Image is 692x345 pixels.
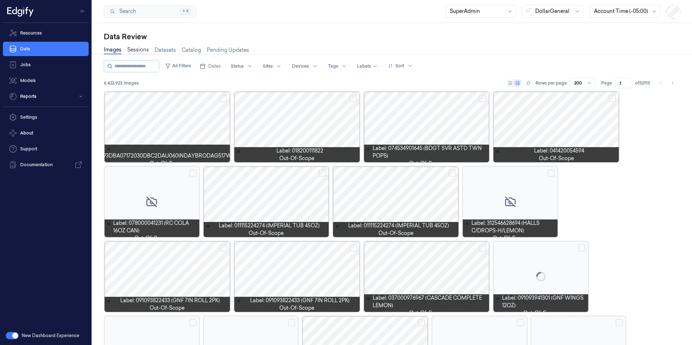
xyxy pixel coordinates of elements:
[319,169,326,177] button: Select row
[616,319,623,326] button: Select row
[547,169,555,177] button: Select row
[220,244,227,251] button: Select row
[536,80,567,86] p: Rows per page
[279,155,314,162] span: out-of-scope
[150,160,185,167] span: out-of-scope
[104,80,139,86] span: 6,422,923 Images
[208,63,221,69] span: Dates
[350,244,357,251] button: Select row
[534,147,584,155] span: Label: 041420054594
[113,219,196,235] span: Label: 078000041231 (RC COLA 16OZ CAN)
[479,95,486,102] button: Select row
[493,235,528,242] span: out-of-scope
[279,304,314,312] span: out-of-scope
[3,142,89,156] a: Support
[120,297,220,304] span: Label: 091093822433 (GNF 7IN ROLL 2PK)
[127,46,149,54] a: Sessions
[448,169,456,177] button: Select row
[182,46,201,54] a: Catalog
[479,244,486,251] button: Select row
[523,309,558,317] span: out-of-scope
[3,126,89,140] button: About
[189,319,196,326] button: Select row
[150,304,185,312] span: out-of-scope
[3,158,89,172] a: Documentation
[104,46,121,54] a: Images
[249,230,284,237] span: out-of-scope
[3,73,89,88] a: Models
[418,319,425,326] button: Select row
[3,58,89,72] a: Jobs
[409,309,444,317] span: out-of-scope
[219,222,320,230] span: Label: 011115224274 (IMPERIAL TUB 45OZ)
[189,169,196,177] button: Select row
[609,95,616,102] button: Select row
[3,26,89,40] a: Resources
[276,147,323,155] span: Label: 018200111822
[635,80,650,86] span: of 32115
[77,5,89,17] button: Toggle Navigation
[220,95,227,102] button: Select row
[250,297,350,304] span: Label: 091093822433 (GNF 7IN ROLL 2PK)
[155,46,176,54] a: Datasets
[409,160,444,167] span: out-of-scope
[3,42,89,56] a: Data
[134,235,169,242] span: out-of-scope
[3,89,89,104] button: Reports
[207,46,249,54] a: Pending Updates
[104,5,196,18] button: Search⌘K
[539,155,574,162] span: out-of-scope
[667,78,678,88] button: Go to next page
[348,222,449,230] span: Label: 011115224274 (IMPERIAL TUB 45OZ)
[288,319,295,326] button: Select row
[378,230,413,237] span: out-of-scope
[578,244,585,251] button: Select row
[502,294,585,309] span: Label: 091093941301 (GNF WINGS 12OZ)
[197,60,223,72] button: Dates
[3,110,89,124] a: Settings
[471,219,555,235] span: Label: 312546628694 (HALLS C/DROPS-H/LEMON)
[373,145,487,160] span: Label: 074534901645 (BDGT SVR ASTD TWN POPS)
[162,60,194,72] button: All Filters
[656,78,678,88] nav: pagination
[116,8,136,15] span: Search
[350,95,357,102] button: Select row
[601,80,612,86] span: Page
[104,32,680,42] div: Data Review
[517,319,524,326] button: Select row
[373,294,487,309] span: Label: 037000976967 (CASCADE COMPLETE LEMON)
